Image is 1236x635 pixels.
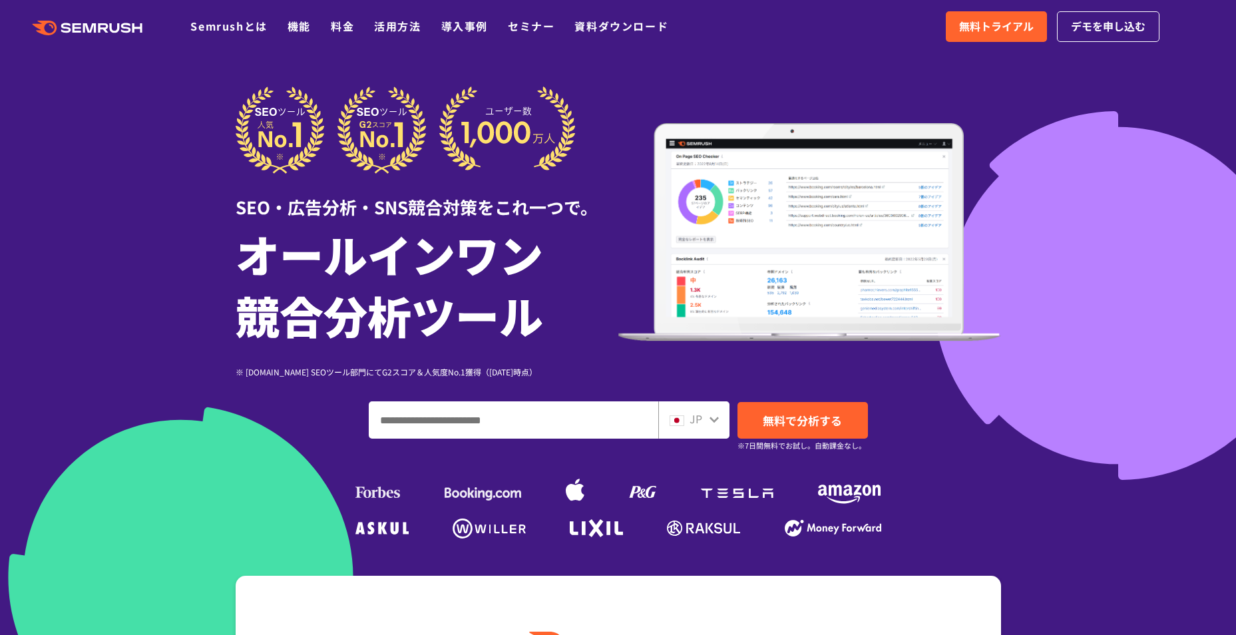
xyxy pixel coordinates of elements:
[369,402,658,438] input: ドメイン、キーワードまたはURLを入力してください
[288,18,311,34] a: 機能
[508,18,554,34] a: セミナー
[690,411,702,427] span: JP
[236,223,618,345] h1: オールインワン 競合分析ツール
[1057,11,1159,42] a: デモを申し込む
[763,412,842,429] span: 無料で分析する
[441,18,488,34] a: 導入事例
[236,174,618,220] div: SEO・広告分析・SNS競合対策をこれ一つで。
[946,11,1047,42] a: 無料トライアル
[959,18,1034,35] span: 無料トライアル
[1071,18,1145,35] span: デモを申し込む
[190,18,267,34] a: Semrushとは
[374,18,421,34] a: 活用方法
[574,18,668,34] a: 資料ダウンロード
[737,439,866,452] small: ※7日間無料でお試し。自動課金なし。
[236,365,618,378] div: ※ [DOMAIN_NAME] SEOツール部門にてG2スコア＆人気度No.1獲得（[DATE]時点）
[331,18,354,34] a: 料金
[737,402,868,439] a: 無料で分析する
